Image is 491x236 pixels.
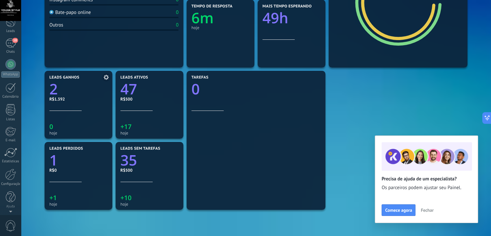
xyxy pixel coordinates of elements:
div: Ajuda [1,205,20,209]
span: Comece agora [385,208,412,212]
div: hoje [49,202,107,207]
a: 35 [120,150,179,170]
span: Tarefas [191,75,209,80]
img: Bate-papo online [49,10,54,14]
div: WhatsApp [1,71,20,78]
div: R$1.392 [49,96,107,102]
text: 0 [191,79,200,99]
text: +1 [49,193,57,202]
div: Bate-papo online [49,9,91,16]
div: Chats [1,50,20,54]
span: 18 [12,38,18,43]
div: 0 [176,22,179,28]
div: Leads [1,29,20,33]
div: R$0 [49,167,107,173]
span: Leads sem tarefas [120,146,160,151]
text: +10 [120,193,131,202]
div: hoje [191,25,250,30]
div: hoje [120,131,179,135]
h2: Precisa de ajuda de um especialista? [382,176,471,182]
text: 6m [191,8,214,28]
a: 1 [49,150,107,170]
span: Leads perdidos [49,146,83,151]
div: Listas [1,117,20,122]
text: 49h [262,8,288,28]
div: Outros [49,22,63,28]
div: E-mail [1,138,20,143]
text: +17 [120,122,131,131]
div: Configurações [1,182,20,186]
a: 49h [262,8,321,28]
div: R$500 [120,167,179,173]
span: Mais tempo esperando [262,4,312,9]
text: 35 [120,150,137,170]
div: R$500 [120,96,179,102]
div: hoje [49,131,107,135]
a: 0 [191,79,321,99]
span: Os parceiros podem ajustar seu Painel. [382,185,471,191]
span: Leads ativos [120,75,148,80]
a: 47 [120,79,179,99]
a: 2 [49,79,107,99]
span: Fechar [421,208,434,212]
div: Calendário [1,95,20,99]
span: Tempo de resposta [191,4,232,9]
text: 2 [49,79,58,99]
text: 0 [49,122,53,131]
button: Fechar [418,205,436,215]
text: 1 [49,150,58,170]
span: Leads ganhos [49,75,79,80]
div: Estatísticas [1,159,20,164]
text: 47 [120,79,137,99]
button: Comece agora [382,204,415,216]
div: 0 [176,9,179,16]
div: hoje [120,202,179,207]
